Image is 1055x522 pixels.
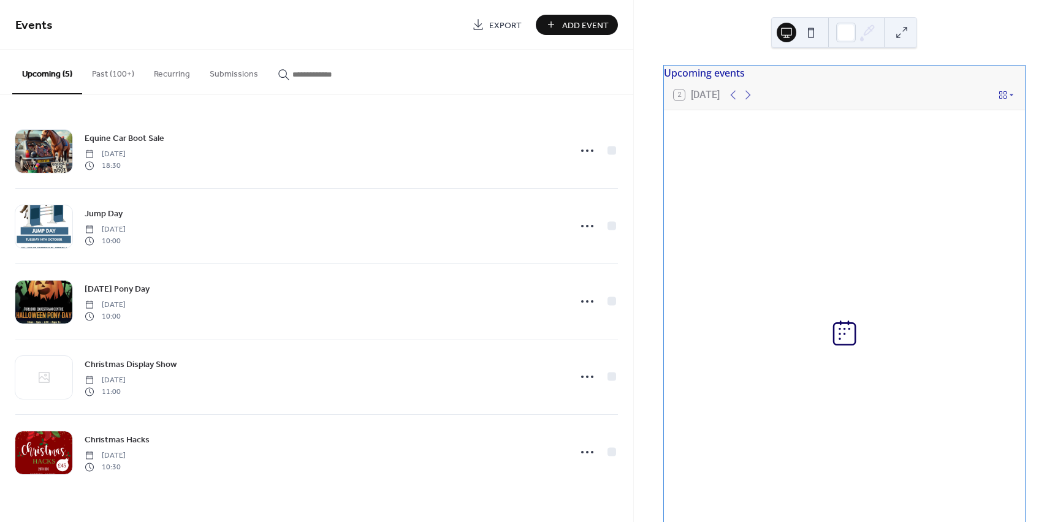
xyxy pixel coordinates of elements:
[82,50,144,93] button: Past (100+)
[85,358,177,371] span: Christmas Display Show
[85,311,126,322] span: 10:00
[15,13,53,37] span: Events
[85,235,126,246] span: 10:00
[536,15,618,35] button: Add Event
[85,300,126,311] span: [DATE]
[85,450,126,461] span: [DATE]
[664,66,1025,80] div: Upcoming events
[562,19,609,32] span: Add Event
[12,50,82,94] button: Upcoming (5)
[85,206,123,221] a: Jump Day
[144,50,200,93] button: Recurring
[489,19,522,32] span: Export
[85,461,126,472] span: 10:30
[85,131,164,145] a: Equine Car Boot Sale
[85,357,177,371] a: Christmas Display Show
[85,386,126,397] span: 11:00
[85,433,150,447] a: Christmas Hacks
[85,224,126,235] span: [DATE]
[85,149,126,160] span: [DATE]
[85,375,126,386] span: [DATE]
[85,132,164,145] span: Equine Car Boot Sale
[85,283,150,296] span: [DATE] Pony Day
[200,50,268,93] button: Submissions
[85,282,150,296] a: [DATE] Pony Day
[463,15,531,35] a: Export
[85,208,123,221] span: Jump Day
[85,434,150,447] span: Christmas Hacks
[85,160,126,171] span: 18:30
